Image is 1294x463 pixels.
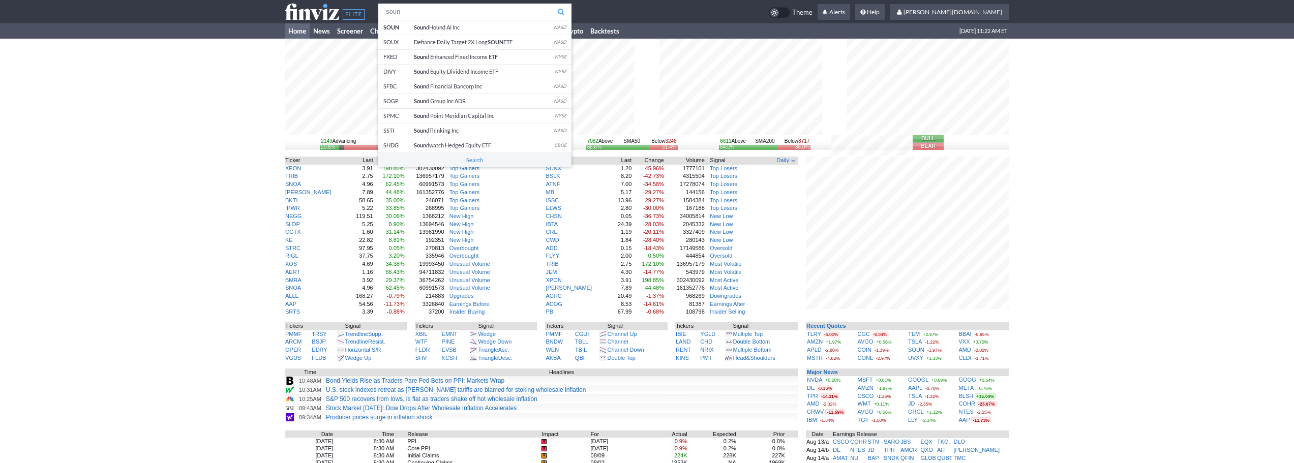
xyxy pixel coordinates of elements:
[777,157,789,165] span: Daily
[285,213,302,219] a: NEGG
[607,331,637,337] a: Channel Up
[792,7,812,18] span: Theme
[285,293,299,299] a: ALLE
[449,197,479,203] a: Top Gainers
[449,221,474,227] a: New High
[546,355,560,361] a: AKBA
[449,229,474,235] a: New High
[733,355,775,361] a: Head&Shoulders
[367,23,394,39] a: Charts
[548,50,571,65] td: NYSE
[710,261,741,267] a: Most Volatile
[415,331,428,337] a: XBIL
[833,447,840,453] a: DE
[449,205,479,211] a: Top Gainers
[665,157,705,165] th: Volume
[326,395,537,403] a: S&P 500 recovers from lows, is flat as traders shake off hot wholesale inflation
[478,331,496,337] a: Wedge
[382,165,404,171] span: 198.85%
[587,145,601,149] div: 68.6%
[285,205,300,211] a: IPWR
[833,439,849,445] a: CSCO
[414,138,548,153] td: dwatch Hedged Equity ETF
[326,414,432,421] a: Producer prices surge in inflation shock
[710,229,733,235] a: New Low
[858,377,873,383] a: MSFT
[378,65,414,79] td: DIVY
[807,377,822,383] a: NVDA
[904,8,1002,16] span: [PERSON_NAME][DOMAIN_NAME]
[959,331,972,337] a: BBAI
[586,138,678,145] div: SMA50
[546,229,558,235] a: CRE
[546,347,559,353] a: WEN
[908,331,920,337] a: TEM
[959,393,974,399] a: BLSH
[575,347,587,353] a: TBIL
[607,338,628,345] a: Channel
[733,331,763,337] a: Multiple Top
[285,245,300,251] a: STRC
[920,439,932,445] a: EQX
[414,112,426,119] b: Soun
[720,145,734,149] div: 64.0%
[414,98,426,104] b: Soun
[908,400,915,407] a: JD
[349,165,374,173] td: 3.91
[449,269,490,275] a: Unusual Volume
[611,180,632,189] td: 7.00
[710,165,737,171] a: Top Losers
[850,447,865,453] a: NTES
[710,301,745,307] a: Earnings After
[378,79,414,94] td: SFBC
[449,285,490,291] a: Unusual Volume
[312,355,326,361] a: FLDB
[959,338,970,345] a: VXX
[345,338,368,345] span: Trendline
[710,245,732,251] a: Oversold
[700,331,715,337] a: YGLD
[908,393,922,399] a: TSLA
[415,355,427,361] a: SHV
[959,347,971,353] a: AMD
[548,20,571,35] td: NASD
[575,338,588,345] a: TBLL
[546,285,592,291] a: [PERSON_NAME]
[908,385,922,391] a: AAPL
[807,417,817,423] a: IBM
[285,261,297,267] a: XOS
[900,447,917,453] a: AMCR
[546,293,562,299] a: ACHC
[478,355,512,361] a: TriangleDesc.
[665,138,676,144] span: 3246
[285,23,310,39] a: Home
[559,23,587,39] a: Crypto
[498,347,509,353] span: Asc.
[806,447,829,453] a: Aug 14/b
[334,23,367,39] a: Screener
[807,347,822,353] a: APLD
[959,417,970,423] a: AAP
[587,138,613,145] div: Above
[908,355,923,361] a: UVXY
[285,157,349,165] th: Ticker
[733,347,772,353] a: Multiple Bottom
[575,331,589,337] a: CGUI
[312,331,326,337] a: TRSY
[806,439,829,445] a: Aug 13/a
[414,124,548,138] td: dThinking Inc
[611,157,632,165] th: Last
[710,237,733,243] a: New Low
[710,293,741,299] a: Downgrades
[833,455,848,461] a: AMAT
[546,221,558,227] a: IBTA
[643,165,664,171] span: -45.96%
[548,94,571,109] td: NASD
[345,331,383,337] a: TrendlineSupp.
[665,172,705,180] td: 4315504
[345,331,368,337] span: Trendline
[807,369,838,375] a: Major News
[546,253,560,259] a: FLYY
[414,79,548,94] td: d Financial Bancorp Inc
